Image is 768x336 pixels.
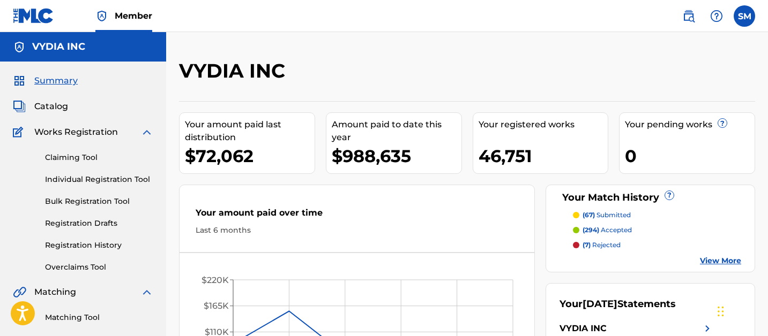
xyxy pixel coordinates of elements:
tspan: $220K [202,275,229,285]
img: Top Rightsholder [95,10,108,22]
div: 0 [625,144,755,168]
span: (67) [583,211,595,219]
a: CatalogCatalog [13,100,68,113]
span: (294) [583,226,599,234]
div: Your amount paid over time [196,207,518,225]
a: Overclaims Tool [45,262,153,273]
a: (7) rejected [573,240,741,250]
span: Summary [34,74,78,87]
img: expand [140,286,153,299]
tspan: $165K [204,301,229,311]
iframe: Chat Widget [714,285,768,336]
a: View More [700,255,741,266]
img: help [710,10,723,22]
div: Your pending works [625,118,755,131]
p: accepted [583,225,632,235]
span: ? [665,191,674,200]
span: Works Registration [34,126,118,139]
div: 46,751 [479,144,608,168]
div: Your amount paid last distribution [185,118,315,144]
img: search [682,10,695,22]
a: Claiming Tool [45,152,153,163]
div: Drag [718,295,724,327]
a: Bulk Registration Tool [45,196,153,207]
p: rejected [583,240,621,250]
div: VYDIA INC [560,322,607,335]
span: (7) [583,241,591,249]
span: Matching [34,286,76,299]
a: Matching Tool [45,312,153,323]
h2: VYDIA INC [179,59,290,83]
a: SummarySummary [13,74,78,87]
a: Registration Drafts [45,218,153,229]
img: right chevron icon [701,322,714,335]
div: Your Match History [560,190,741,205]
p: submitted [583,210,631,220]
a: (294) accepted [573,225,741,235]
img: Works Registration [13,126,27,139]
img: expand [140,126,153,139]
span: Catalog [34,100,68,113]
span: [DATE] [583,298,617,310]
h5: VYDIA INC [32,41,85,53]
div: Help [706,5,727,27]
img: Matching [13,286,26,299]
a: Individual Registration Tool [45,174,153,185]
div: Your Statements [560,297,676,311]
span: ? [718,119,727,127]
a: Registration History [45,240,153,251]
div: $72,062 [185,144,315,168]
div: User Menu [734,5,755,27]
img: Summary [13,74,26,87]
div: $988,635 [332,144,461,168]
div: Last 6 months [196,225,518,236]
div: Your registered works [479,118,608,131]
span: Member [115,10,152,22]
img: MLC Logo [13,8,54,24]
a: (67) submitted [573,210,741,220]
img: Accounts [13,41,26,54]
img: Catalog [13,100,26,113]
a: Public Search [678,5,699,27]
div: Amount paid to date this year [332,118,461,144]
